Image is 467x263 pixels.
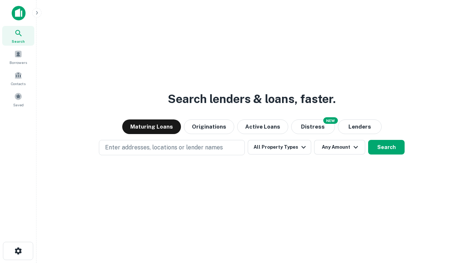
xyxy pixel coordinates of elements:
[291,119,335,134] button: Search distressed loans with lien and other non-mortgage details.
[2,68,34,88] a: Contacts
[11,81,26,87] span: Contacts
[105,143,223,152] p: Enter addresses, locations or lender names
[2,47,34,67] a: Borrowers
[168,90,336,108] h3: Search lenders & loans, faster.
[237,119,288,134] button: Active Loans
[99,140,245,155] button: Enter addresses, locations or lender names
[9,60,27,65] span: Borrowers
[184,119,234,134] button: Originations
[323,117,338,124] div: NEW
[12,38,25,44] span: Search
[2,26,34,46] a: Search
[2,89,34,109] a: Saved
[12,6,26,20] img: capitalize-icon.png
[314,140,365,155] button: Any Amount
[338,119,382,134] button: Lenders
[368,140,405,155] button: Search
[431,205,467,240] iframe: Chat Widget
[248,140,311,155] button: All Property Types
[13,102,24,108] span: Saved
[122,119,181,134] button: Maturing Loans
